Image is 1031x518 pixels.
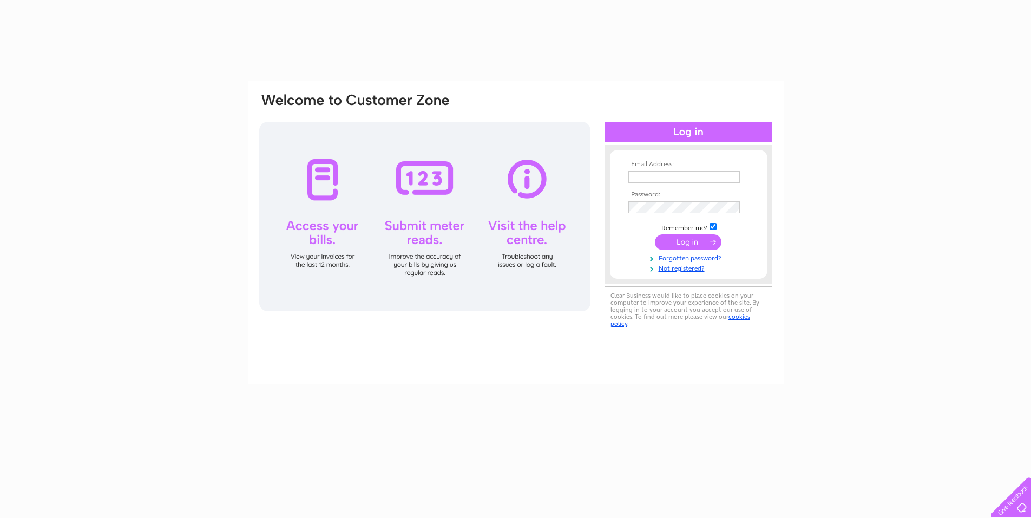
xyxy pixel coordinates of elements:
[626,161,751,168] th: Email Address:
[610,313,750,327] a: cookies policy
[628,252,751,263] a: Forgotten password?
[655,234,721,250] input: Submit
[626,221,751,232] td: Remember me?
[605,286,772,333] div: Clear Business would like to place cookies on your computer to improve your experience of the sit...
[628,263,751,273] a: Not registered?
[626,191,751,199] th: Password:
